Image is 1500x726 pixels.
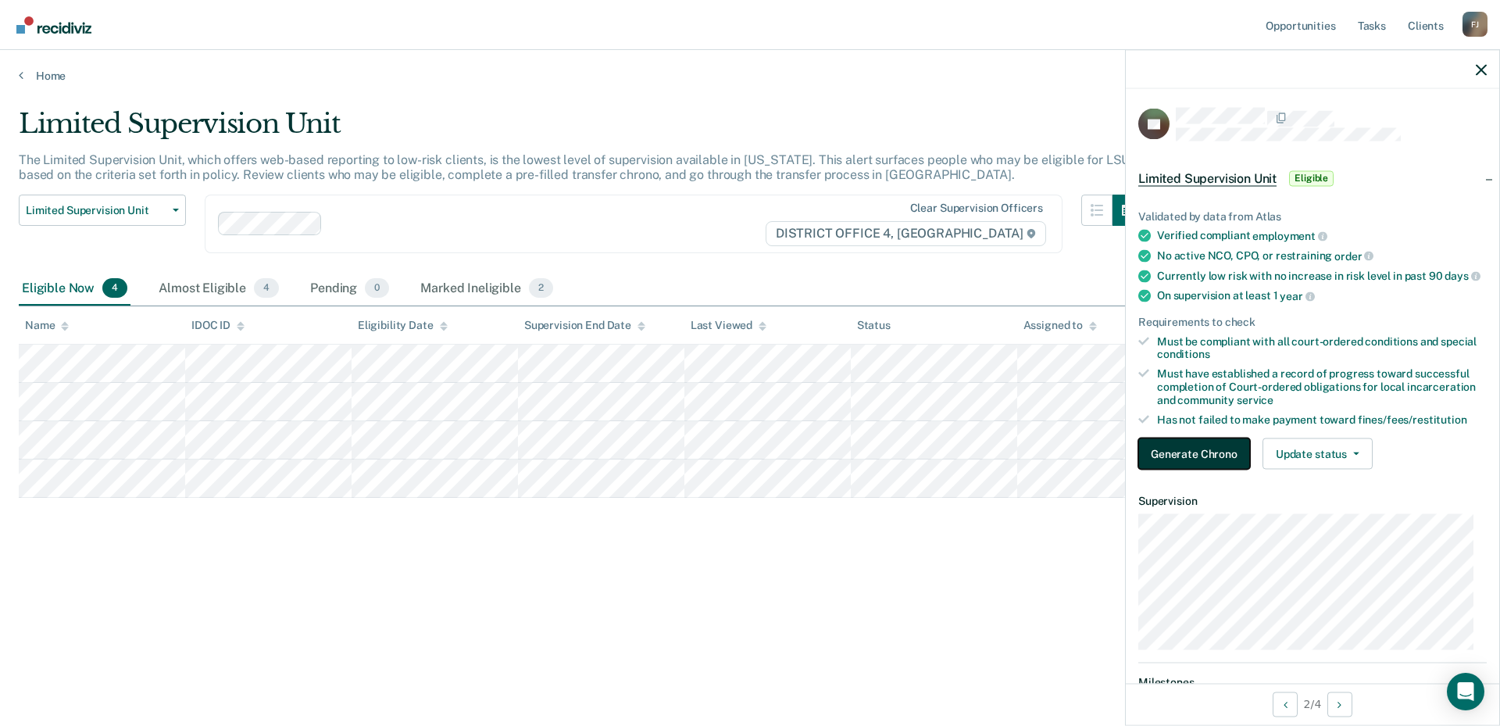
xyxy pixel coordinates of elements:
div: Clear supervision officers [910,202,1043,215]
div: Status [857,319,891,332]
div: Currently low risk with no increase in risk level in past 90 [1157,269,1487,283]
dt: Milestones [1138,676,1487,689]
div: Supervision End Date [524,319,645,332]
div: Verified compliant [1157,229,1487,243]
img: Recidiviz [16,16,91,34]
button: Profile dropdown button [1462,12,1487,37]
button: Generate Chrono [1138,438,1250,470]
div: Pending [307,272,392,306]
a: Home [19,69,1481,83]
div: Must have established a record of progress toward successful completion of Court-ordered obligati... [1157,367,1487,406]
div: 2 / 4 [1126,683,1499,724]
dt: Supervision [1138,495,1487,508]
span: fines/fees/restitution [1358,413,1467,425]
span: 2 [529,278,553,299]
div: Last Viewed [691,319,766,332]
span: service [1237,393,1273,406]
div: Eligible Now [19,272,130,306]
button: Previous Opportunity [1273,692,1298,717]
span: year [1280,289,1314,302]
div: Requirements to check [1138,315,1487,328]
div: Almost Eligible [155,272,282,306]
a: Navigate to form link [1138,438,1256,470]
button: Next Opportunity [1327,692,1352,717]
span: 4 [102,278,127,299]
div: Validated by data from Atlas [1138,209,1487,223]
p: The Limited Supervision Unit, which offers web-based reporting to low-risk clients, is the lowest... [19,152,1130,182]
button: Update status [1262,438,1373,470]
div: Must be compliant with all court-ordered conditions and special conditions [1157,334,1487,361]
div: Limited Supervision Unit [19,108,1144,152]
div: F J [1462,12,1487,37]
div: Eligibility Date [358,319,448,332]
span: 4 [254,278,279,299]
span: Limited Supervision Unit [26,204,166,217]
span: days [1445,270,1480,282]
div: Limited Supervision UnitEligible [1126,153,1499,203]
div: Open Intercom Messenger [1447,673,1484,710]
span: Eligible [1289,170,1334,186]
div: Assigned to [1023,319,1097,332]
div: Marked Ineligible [417,272,556,306]
span: Limited Supervision Unit [1138,170,1277,186]
span: 0 [365,278,389,299]
div: On supervision at least 1 [1157,289,1487,303]
span: order [1334,249,1373,262]
div: No active NCO, CPO, or restraining [1157,249,1487,263]
span: DISTRICT OFFICE 4, [GEOGRAPHIC_DATA] [766,221,1046,246]
div: Name [25,319,69,332]
div: IDOC ID [191,319,245,332]
div: Has not failed to make payment toward [1157,413,1487,426]
span: employment [1252,230,1327,242]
